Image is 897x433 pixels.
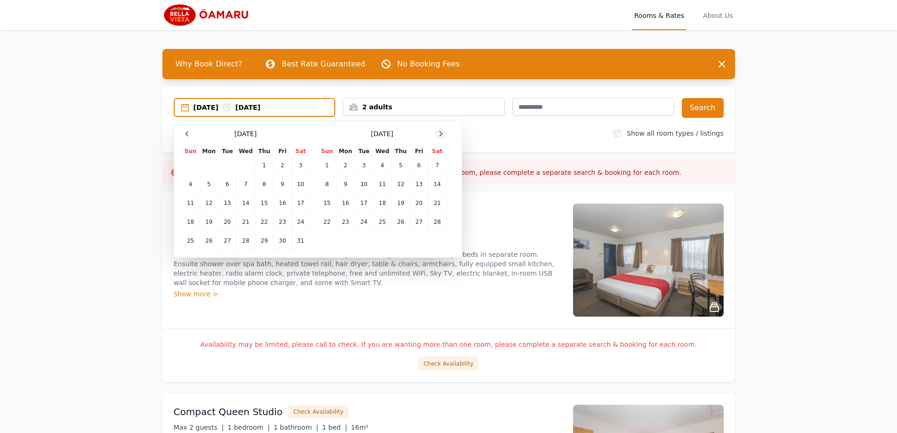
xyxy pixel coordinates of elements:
th: Sun [318,147,336,156]
td: 1 [255,156,274,175]
th: Wed [236,147,255,156]
span: 16m² [351,424,368,431]
td: 9 [336,175,355,194]
td: 27 [218,231,236,250]
span: 1 bathroom | [274,424,318,431]
span: 1 bedroom | [227,424,270,431]
p: Best Rate Guaranteed [282,58,365,70]
td: 7 [428,156,446,175]
label: Show all room types / listings [627,130,723,137]
span: [DATE] [371,129,393,139]
th: Sat [428,147,446,156]
td: 29 [255,231,274,250]
p: Ground floor and upstairs units. Queen or Super King bed in living room with 2 x single beds in s... [174,250,562,287]
td: 12 [200,194,218,212]
td: 8 [255,175,274,194]
td: 28 [236,231,255,250]
th: Sat [291,147,310,156]
td: 13 [218,194,236,212]
td: 24 [291,212,310,231]
td: 19 [200,212,218,231]
td: 5 [392,156,410,175]
td: 21 [428,194,446,212]
td: 10 [291,175,310,194]
span: [DATE] [234,129,257,139]
td: 25 [181,231,200,250]
td: 10 [355,175,373,194]
div: 2 adults [343,102,504,112]
td: 17 [355,194,373,212]
button: Search [682,98,724,118]
div: Show more > [174,289,562,299]
div: [DATE] [DATE] [194,103,335,112]
p: Availability may be limited, please call to check. If you are wanting more than one room, please ... [174,340,724,349]
td: 8 [318,175,336,194]
td: 1 [318,156,336,175]
td: 3 [291,156,310,175]
button: Check Availability [288,405,348,419]
td: 4 [373,156,391,175]
td: 11 [181,194,200,212]
span: Why Book Direct? [168,55,250,74]
td: 20 [218,212,236,231]
td: 23 [336,212,355,231]
td: 24 [355,212,373,231]
td: 27 [410,212,428,231]
span: 1 bed | [322,424,347,431]
td: 28 [428,212,446,231]
td: 23 [274,212,291,231]
th: Thu [255,147,274,156]
td: 30 [274,231,291,250]
img: Bella Vista Oamaru [162,4,253,26]
p: No Booking Fees [397,58,460,70]
td: 26 [200,231,218,250]
h3: Compact Queen Studio [174,405,283,418]
th: Tue [355,147,373,156]
td: 18 [373,194,391,212]
td: 25 [373,212,391,231]
td: 13 [410,175,428,194]
th: Thu [392,147,410,156]
td: 6 [410,156,428,175]
span: Max 2 guests | [174,424,224,431]
td: 15 [255,194,274,212]
button: Check Availability [418,357,478,371]
td: 16 [336,194,355,212]
td: 9 [274,175,291,194]
th: Mon [200,147,218,156]
td: 21 [236,212,255,231]
th: Sun [181,147,200,156]
td: 14 [428,175,446,194]
td: 22 [255,212,274,231]
th: Tue [218,147,236,156]
td: 22 [318,212,336,231]
td: 17 [291,194,310,212]
td: 5 [200,175,218,194]
td: 3 [355,156,373,175]
td: 31 [291,231,310,250]
td: 2 [336,156,355,175]
td: 26 [392,212,410,231]
td: 15 [318,194,336,212]
td: 12 [392,175,410,194]
td: 4 [181,175,200,194]
td: 18 [181,212,200,231]
td: 6 [218,175,236,194]
td: 7 [236,175,255,194]
td: 11 [373,175,391,194]
th: Wed [373,147,391,156]
td: 19 [392,194,410,212]
th: Mon [336,147,355,156]
td: 2 [274,156,291,175]
th: Fri [274,147,291,156]
th: Fri [410,147,428,156]
td: 16 [274,194,291,212]
td: 14 [236,194,255,212]
td: 20 [410,194,428,212]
